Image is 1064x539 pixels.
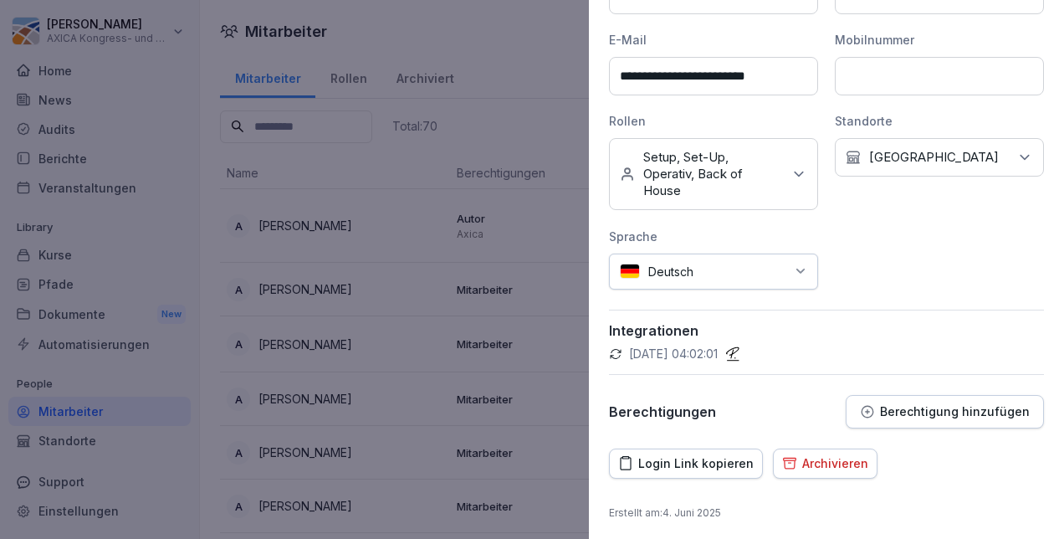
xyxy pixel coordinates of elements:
[620,264,640,280] img: de.svg
[782,454,868,473] div: Archivieren
[629,346,718,362] p: [DATE] 04:02:01
[609,403,716,420] p: Berechtigungen
[609,449,763,479] button: Login Link kopieren
[846,395,1044,429] button: Berechtigung hinzufügen
[609,228,818,245] div: Sprache
[869,149,999,166] p: [GEOGRAPHIC_DATA]
[609,254,818,290] div: Deutsch
[835,31,1044,49] div: Mobilnummer
[643,149,782,199] p: Setup, Set-Up, Operativ, Back of House
[609,322,1044,339] p: Integrationen
[880,405,1030,418] p: Berechtigung hinzufügen
[835,112,1044,130] div: Standorte
[609,506,1044,521] p: Erstellt am : 4. Juni 2025
[773,449,877,479] button: Archivieren
[609,31,818,49] div: E-Mail
[618,454,754,473] div: Login Link kopieren
[609,112,818,130] div: Rollen
[724,346,741,362] img: personio.svg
